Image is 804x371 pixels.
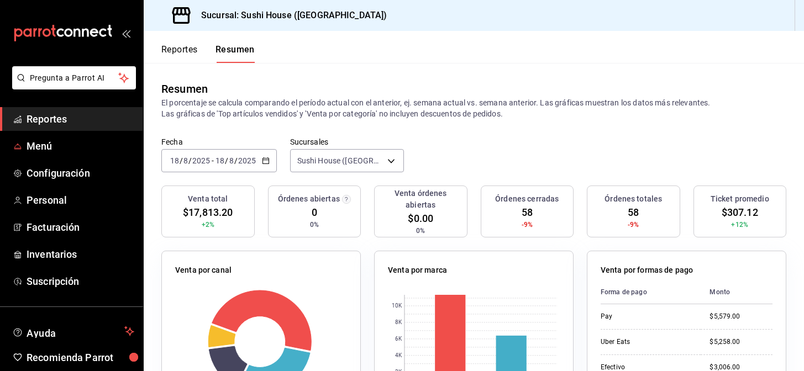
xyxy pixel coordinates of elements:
[27,247,134,262] span: Inventarios
[522,220,533,230] span: -9%
[238,156,256,165] input: ----
[229,156,234,165] input: --
[183,156,188,165] input: --
[161,138,277,146] label: Fecha
[710,337,773,347] div: $5,258.00
[408,211,433,226] span: $0.00
[601,337,692,347] div: Uber Eats
[188,193,228,205] h3: Venta total
[395,320,402,326] text: 8K
[27,112,134,126] span: Reportes
[495,193,559,205] h3: Órdenes cerradas
[711,193,769,205] h3: Ticket promedio
[215,156,225,165] input: --
[416,226,425,236] span: 0%
[180,156,183,165] span: /
[234,156,238,165] span: /
[8,80,136,92] a: Pregunta a Parrot AI
[290,138,404,146] label: Sucursales
[12,66,136,89] button: Pregunta a Parrot AI
[722,205,758,220] span: $307.12
[601,280,701,304] th: Forma de pago
[27,166,134,181] span: Configuración
[601,264,693,276] p: Venta por formas de pago
[628,205,639,220] span: 58
[297,155,384,166] span: Sushi House ([GEOGRAPHIC_DATA])
[192,9,387,22] h3: Sucursal: Sushi House ([GEOGRAPHIC_DATA])
[395,336,402,342] text: 6K
[710,312,773,321] div: $5,579.00
[225,156,228,165] span: /
[188,156,192,165] span: /
[628,220,639,230] span: -9%
[388,264,447,276] p: Venta por marca
[310,220,319,230] span: 0%
[183,205,233,220] span: $17,813.20
[27,274,134,289] span: Suscripción
[175,264,232,276] p: Venta por canal
[278,193,340,205] h3: Órdenes abiertas
[701,280,773,304] th: Monto
[216,44,255,63] button: Resumen
[192,156,211,165] input: ----
[731,220,748,230] span: +12%
[161,97,786,119] p: El porcentaje se calcula comparando el período actual con el anterior, ej. semana actual vs. sema...
[161,44,198,63] button: Reportes
[601,312,692,321] div: Pay
[312,205,317,220] span: 0
[170,156,180,165] input: --
[27,139,134,153] span: Menú
[395,353,402,359] text: 4K
[161,81,208,97] div: Resumen
[122,29,130,38] button: open_drawer_menu
[212,156,214,165] span: -
[27,325,120,338] span: Ayuda
[379,188,463,211] h3: Venta órdenes abiertas
[605,193,662,205] h3: Órdenes totales
[27,220,134,235] span: Facturación
[27,350,134,365] span: Recomienda Parrot
[27,193,134,208] span: Personal
[161,44,255,63] div: navigation tabs
[392,303,402,309] text: 10K
[30,72,119,84] span: Pregunta a Parrot AI
[522,205,533,220] span: 58
[202,220,214,230] span: +2%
